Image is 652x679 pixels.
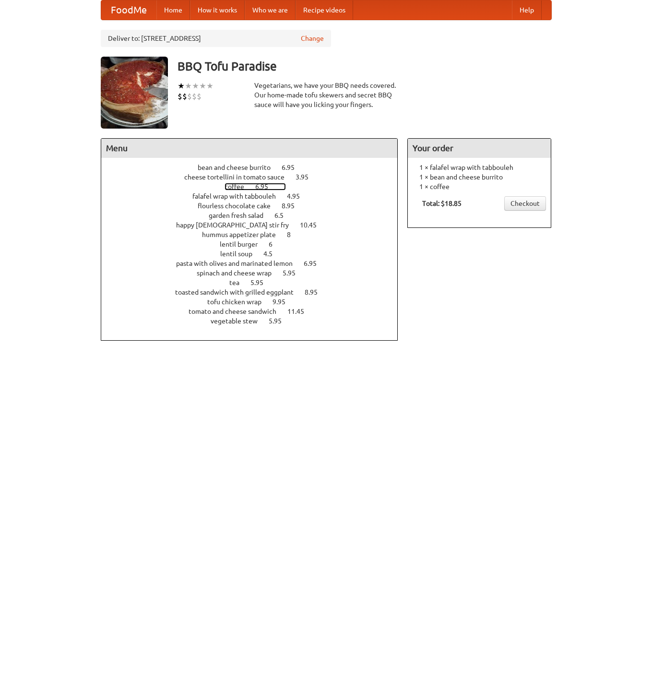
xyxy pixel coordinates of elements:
[245,0,296,20] a: Who we are
[287,192,309,200] span: 4.95
[192,192,285,200] span: falafel wrap with tabbouleh
[250,279,273,286] span: 5.95
[413,172,546,182] li: 1 × bean and cheese burrito
[220,240,267,248] span: lentil burger
[206,81,213,91] li: ★
[229,279,249,286] span: tea
[184,173,294,181] span: cheese tortellini in tomato sauce
[207,298,303,306] a: tofu chicken wrap 9.95
[211,317,267,325] span: vegetable stew
[207,298,271,306] span: tofu chicken wrap
[408,139,551,158] h4: Your order
[287,231,300,238] span: 8
[199,81,206,91] li: ★
[300,221,326,229] span: 10.45
[178,57,552,76] h3: BBQ Tofu Paradise
[178,81,185,91] li: ★
[187,91,192,102] li: $
[282,164,304,171] span: 6.95
[101,139,398,158] h4: Menu
[198,164,312,171] a: bean and cheese burrito 6.95
[304,260,326,267] span: 6.95
[273,298,295,306] span: 9.95
[413,182,546,191] li: 1 × coffee
[175,288,303,296] span: toasted sandwich with grilled eggplant
[176,221,334,229] a: happy [DEMOGRAPHIC_DATA] stir fry 10.45
[189,308,322,315] a: tomato and cheese sandwich 11.45
[176,260,334,267] a: pasta with olives and marinated lemon 6.95
[202,231,285,238] span: hummus appetizer plate
[220,240,290,248] a: lentil burger 6
[269,240,282,248] span: 6
[209,212,273,219] span: garden fresh salad
[263,250,282,258] span: 4.5
[301,34,324,43] a: Change
[192,192,318,200] a: falafel wrap with tabbouleh 4.95
[512,0,542,20] a: Help
[269,317,291,325] span: 5.95
[198,202,280,210] span: flourless chocolate cake
[296,0,353,20] a: Recipe videos
[175,288,335,296] a: toasted sandwich with grilled eggplant 8.95
[184,173,326,181] a: cheese tortellini in tomato sauce 3.95
[296,173,318,181] span: 3.95
[422,200,462,207] b: Total: $18.85
[274,212,293,219] span: 6.5
[176,260,302,267] span: pasta with olives and marinated lemon
[305,288,327,296] span: 8.95
[198,202,312,210] a: flourless chocolate cake 8.95
[202,231,308,238] a: hummus appetizer plate 8
[101,0,156,20] a: FoodMe
[220,250,290,258] a: lentil soup 4.5
[197,269,281,277] span: spinach and cheese wrap
[225,183,254,191] span: coffee
[211,317,299,325] a: vegetable stew 5.95
[282,202,304,210] span: 8.95
[225,183,286,191] a: coffee 6.95
[504,196,546,211] a: Checkout
[182,91,187,102] li: $
[198,164,280,171] span: bean and cheese burrito
[192,81,199,91] li: ★
[178,91,182,102] li: $
[190,0,245,20] a: How it works
[156,0,190,20] a: Home
[101,30,331,47] div: Deliver to: [STREET_ADDRESS]
[254,81,398,109] div: Vegetarians, we have your BBQ needs covered. Our home-made tofu skewers and secret BBQ sauce will...
[176,221,298,229] span: happy [DEMOGRAPHIC_DATA] stir fry
[287,308,314,315] span: 11.45
[229,279,281,286] a: tea 5.95
[220,250,262,258] span: lentil soup
[185,81,192,91] li: ★
[255,183,278,191] span: 6.95
[209,212,301,219] a: garden fresh salad 6.5
[192,91,197,102] li: $
[189,308,286,315] span: tomato and cheese sandwich
[413,163,546,172] li: 1 × falafel wrap with tabbouleh
[197,269,313,277] a: spinach and cheese wrap 5.95
[197,91,202,102] li: $
[101,57,168,129] img: angular.jpg
[283,269,305,277] span: 5.95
